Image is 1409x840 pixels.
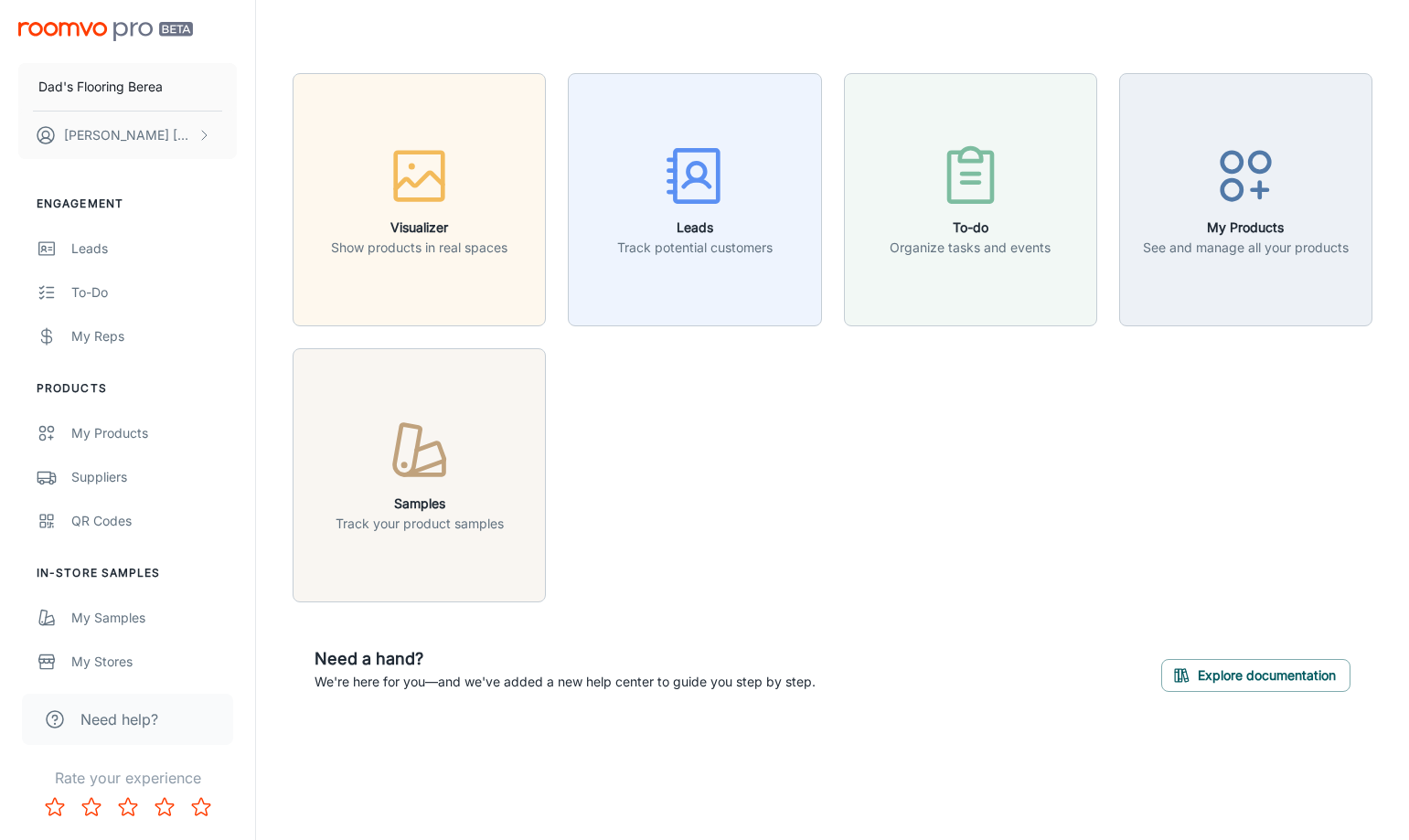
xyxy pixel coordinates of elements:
[18,22,193,41] img: Roomvo PRO Beta
[844,73,1097,326] button: To-doOrganize tasks and events
[71,423,237,443] div: My Products
[331,238,507,258] p: Show products in real spaces
[1143,238,1349,258] p: See and manage all your products
[71,608,237,628] div: My Samples
[38,77,163,97] p: Dad's Flooring Berea
[890,238,1051,258] p: Organize tasks and events
[71,326,237,346] div: My Reps
[315,646,816,672] h6: Need a hand?
[71,652,237,672] div: My Stores
[293,464,546,483] a: SamplesTrack your product samples
[15,767,240,789] p: Rate your experience
[18,112,237,159] button: [PERSON_NAME] [PERSON_NAME]
[568,189,821,207] a: LeadsTrack potential customers
[71,467,237,487] div: Suppliers
[71,511,237,531] div: QR Codes
[890,218,1051,238] h6: To-do
[1119,73,1372,326] button: My ProductsSee and manage all your products
[18,63,237,111] button: Dad's Flooring Berea
[1161,665,1350,683] a: Explore documentation
[568,73,821,326] button: LeadsTrack potential customers
[336,494,504,514] h6: Samples
[293,73,546,326] button: VisualizerShow products in real spaces
[293,348,546,601] button: SamplesTrack your product samples
[1143,218,1349,238] h6: My Products
[80,708,158,730] span: Need help?
[617,218,773,238] h6: Leads
[844,189,1097,207] a: To-doOrganize tasks and events
[336,514,504,534] p: Track your product samples
[1161,659,1350,692] button: Explore documentation
[331,218,507,238] h6: Visualizer
[71,239,237,259] div: Leads
[71,282,237,303] div: To-do
[64,125,193,145] p: [PERSON_NAME] [PERSON_NAME]
[315,672,816,692] p: We're here for you—and we've added a new help center to guide you step by step.
[1119,189,1372,207] a: My ProductsSee and manage all your products
[617,238,773,258] p: Track potential customers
